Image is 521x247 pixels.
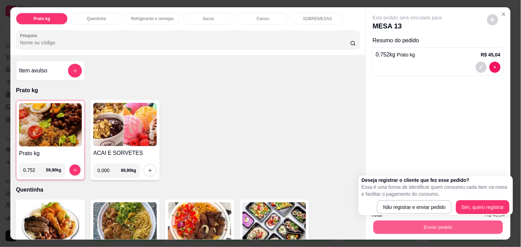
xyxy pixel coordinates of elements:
[19,202,82,246] img: product-image
[20,33,39,38] label: Pesquisa
[376,51,415,59] p: 0.752 kg
[34,16,50,21] p: Prato kg
[97,164,121,177] input: 0.00
[456,200,510,214] button: Sim, quero registrar
[362,177,510,184] h2: Deseja registrar o cliente que fez esse pedido?
[373,21,442,31] p: MESA 13
[93,149,157,157] h4: ACAI E SORVETES
[69,165,80,176] button: increase-product-quantity
[498,9,509,20] button: Close
[481,51,501,58] p: R$ 45,04
[19,103,82,147] img: product-image
[23,163,46,177] input: 0.00
[373,36,504,45] p: Resumo do pedido
[19,67,47,75] h4: Item avulso
[203,16,214,21] p: Sucos
[476,62,487,73] button: decrease-product-quantity
[303,16,332,21] p: SOBREMESAS
[373,14,442,21] p: Este pedido será vinculado para
[131,16,174,21] p: Refrigerante e cervejas
[16,86,360,95] p: Prato kg
[257,16,269,21] p: Caruru
[490,62,501,73] button: decrease-product-quantity
[371,212,382,218] strong: Total
[487,14,498,25] button: decrease-product-quantity
[243,202,306,246] img: product-image
[87,16,106,21] p: Quentinha
[168,202,231,246] img: product-image
[144,165,155,176] button: increase-product-quantity
[362,184,510,197] p: Essa é uma forma de identificar quem consumiu cada item na mesa e facilitar o pagamento do consumo.
[397,52,415,58] span: Prato kg
[93,103,157,146] img: product-image
[20,39,350,46] input: Pesquisa
[373,220,503,234] button: Enviar pedido
[16,186,360,194] p: Quentinha
[377,200,452,214] button: Não registrar e enviar pedido
[19,149,82,158] h4: Prato kg
[93,202,157,246] img: product-image
[68,64,82,78] button: add-separate-item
